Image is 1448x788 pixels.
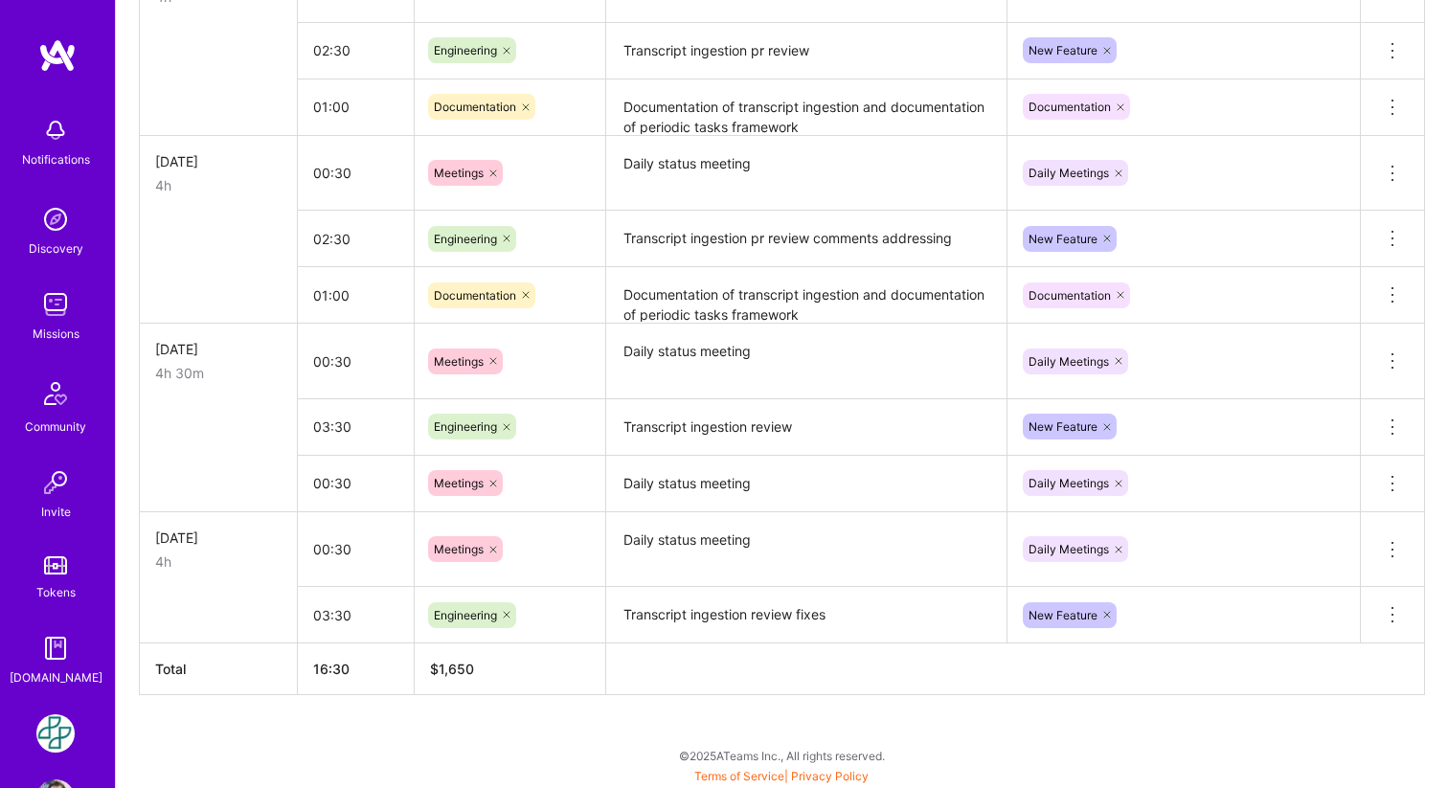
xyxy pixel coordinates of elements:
[298,270,414,321] input: HH:MM
[608,589,1005,642] textarea: Transcript ingestion review fixes
[36,200,75,238] img: discovery
[36,463,75,502] img: Invite
[608,25,1005,78] textarea: Transcript ingestion pr review
[608,213,1005,265] textarea: Transcript ingestion pr review comments addressing
[434,100,516,114] span: Documentation
[608,269,1005,322] textarea: Documentation of transcript ingestion and documentation of periodic tasks framework
[155,552,282,572] div: 4h
[33,324,79,344] div: Missions
[36,629,75,667] img: guide book
[38,38,77,73] img: logo
[434,166,484,180] span: Meetings
[434,43,497,57] span: Engineering
[44,556,67,574] img: tokens
[694,769,784,783] a: Terms of Service
[155,151,282,171] div: [DATE]
[1029,608,1097,622] span: New Feature
[608,81,1005,134] textarea: Documentation of transcript ingestion and documentation of periodic tasks framework
[36,582,76,602] div: Tokens
[434,354,484,369] span: Meetings
[41,502,71,522] div: Invite
[140,643,298,695] th: Total
[434,542,484,556] span: Meetings
[298,458,414,508] input: HH:MM
[298,25,414,76] input: HH:MM
[1029,100,1111,114] span: Documentation
[608,326,1005,397] textarea: Daily status meeting
[434,476,484,490] span: Meetings
[298,81,414,132] input: HH:MM
[32,714,79,753] a: Counter Health: Team for Counter Health
[1029,542,1109,556] span: Daily Meetings
[298,524,414,574] input: HH:MM
[115,732,1448,779] div: © 2025 ATeams Inc., All rights reserved.
[430,661,474,677] span: $ 1,650
[155,363,282,383] div: 4h 30m
[608,514,1005,586] textarea: Daily status meeting
[298,401,414,452] input: HH:MM
[155,175,282,195] div: 4h
[1029,476,1109,490] span: Daily Meetings
[608,401,1005,454] textarea: Transcript ingestion review
[298,336,414,387] input: HH:MM
[298,590,414,641] input: HH:MM
[29,238,83,259] div: Discovery
[434,232,497,246] span: Engineering
[791,769,869,783] a: Privacy Policy
[298,147,414,198] input: HH:MM
[298,643,415,695] th: 16:30
[155,528,282,548] div: [DATE]
[434,288,516,303] span: Documentation
[1029,354,1109,369] span: Daily Meetings
[1029,419,1097,434] span: New Feature
[22,149,90,169] div: Notifications
[608,458,1005,510] textarea: Daily status meeting
[36,111,75,149] img: bell
[36,714,75,753] img: Counter Health: Team for Counter Health
[10,667,102,687] div: [DOMAIN_NAME]
[1029,232,1097,246] span: New Feature
[1029,43,1097,57] span: New Feature
[36,285,75,324] img: teamwork
[1029,288,1111,303] span: Documentation
[298,214,414,264] input: HH:MM
[434,419,497,434] span: Engineering
[155,339,282,359] div: [DATE]
[25,417,86,437] div: Community
[1029,166,1109,180] span: Daily Meetings
[608,138,1005,210] textarea: Daily status meeting
[434,608,497,622] span: Engineering
[694,769,869,783] span: |
[33,371,79,417] img: Community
